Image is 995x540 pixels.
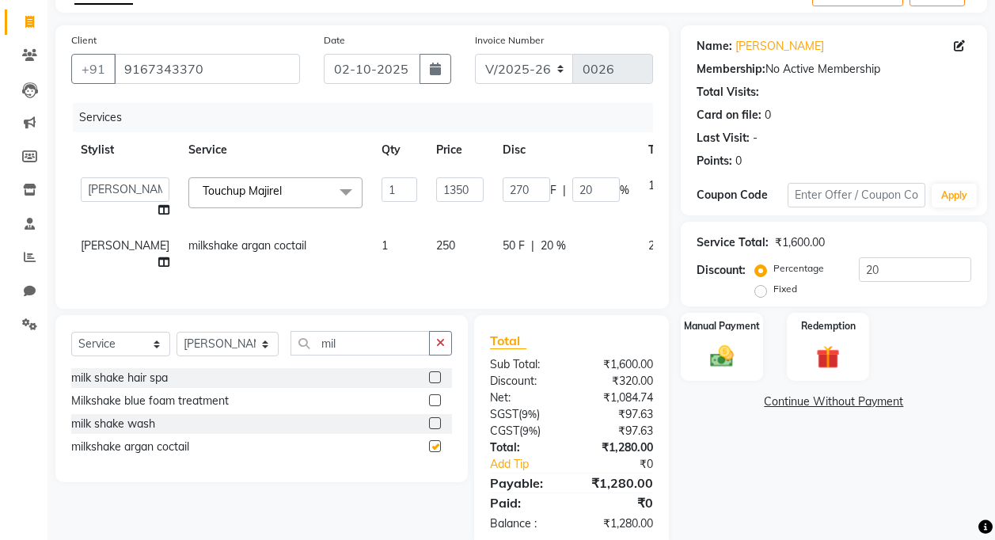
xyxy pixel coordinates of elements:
[697,61,765,78] div: Membership:
[697,153,732,169] div: Points:
[372,132,427,168] th: Qty
[382,238,388,253] span: 1
[71,416,155,432] div: milk shake wash
[735,38,824,55] a: [PERSON_NAME]
[541,238,566,254] span: 20 %
[493,132,639,168] th: Disc
[697,262,746,279] div: Discount:
[572,439,665,456] div: ₹1,280.00
[648,178,674,192] span: 1080
[703,343,741,370] img: _cash.svg
[179,132,372,168] th: Service
[932,184,977,207] button: Apply
[436,238,455,253] span: 250
[572,493,665,512] div: ₹0
[478,373,572,390] div: Discount:
[71,370,168,386] div: milk shake hair spa
[71,393,229,409] div: Milkshake blue foam treatment
[572,423,665,439] div: ₹97.63
[282,184,289,198] a: x
[753,130,758,146] div: -
[697,38,732,55] div: Name:
[648,238,667,253] span: 200
[697,187,788,203] div: Coupon Code
[490,333,526,349] span: Total
[563,182,566,199] span: |
[73,103,665,132] div: Services
[572,406,665,423] div: ₹97.63
[203,184,282,198] span: Touchup Majirel
[684,394,984,410] a: Continue Without Payment
[684,319,760,333] label: Manual Payment
[478,406,572,423] div: ( )
[639,132,685,168] th: Total
[490,424,519,438] span: CGST
[71,54,116,84] button: +91
[697,61,971,78] div: No Active Membership
[572,390,665,406] div: ₹1,084.74
[490,407,518,421] span: SGST
[620,182,629,199] span: %
[478,473,572,492] div: Payable:
[478,423,572,439] div: ( )
[775,234,825,251] div: ₹1,600.00
[478,390,572,406] div: Net:
[71,33,97,48] label: Client
[522,408,537,420] span: 9%
[427,132,493,168] th: Price
[550,182,556,199] span: F
[773,261,824,276] label: Percentage
[697,234,769,251] div: Service Total:
[809,343,847,372] img: _gift.svg
[572,473,665,492] div: ₹1,280.00
[773,282,797,296] label: Fixed
[478,439,572,456] div: Total:
[572,373,665,390] div: ₹320.00
[765,107,771,124] div: 0
[503,238,525,254] span: 50 F
[478,456,587,473] a: Add Tip
[697,107,761,124] div: Card on file:
[71,439,189,455] div: milkshake argan coctail
[114,54,300,84] input: Search by Name/Mobile/Email/Code
[291,331,430,356] input: Search or Scan
[801,319,856,333] label: Redemption
[475,33,544,48] label: Invoice Number
[572,515,665,532] div: ₹1,280.00
[324,33,345,48] label: Date
[735,153,742,169] div: 0
[71,132,179,168] th: Stylist
[572,356,665,373] div: ₹1,600.00
[697,84,759,101] div: Total Visits:
[522,424,537,437] span: 9%
[81,238,169,253] span: [PERSON_NAME]
[531,238,534,254] span: |
[478,493,572,512] div: Paid:
[697,130,750,146] div: Last Visit:
[478,356,572,373] div: Sub Total:
[188,238,306,253] span: milkshake argan coctail
[788,183,925,207] input: Enter Offer / Coupon Code
[478,515,572,532] div: Balance :
[587,456,665,473] div: ₹0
